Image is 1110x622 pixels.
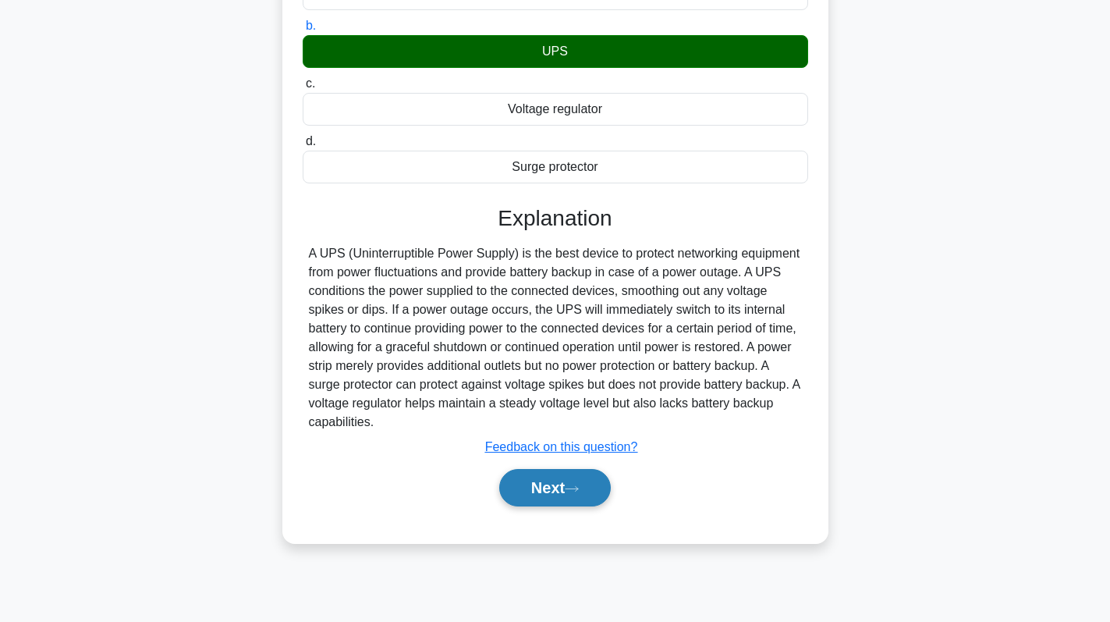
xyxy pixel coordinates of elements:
[499,469,611,506] button: Next
[306,76,315,90] span: c.
[485,440,638,453] a: Feedback on this question?
[306,134,316,148] span: d.
[303,35,808,68] div: UPS
[303,151,808,183] div: Surge protector
[303,93,808,126] div: Voltage regulator
[309,244,802,432] div: A UPS (Uninterruptible Power Supply) is the best device to protect networking equipment from powe...
[312,205,799,232] h3: Explanation
[306,19,316,32] span: b.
